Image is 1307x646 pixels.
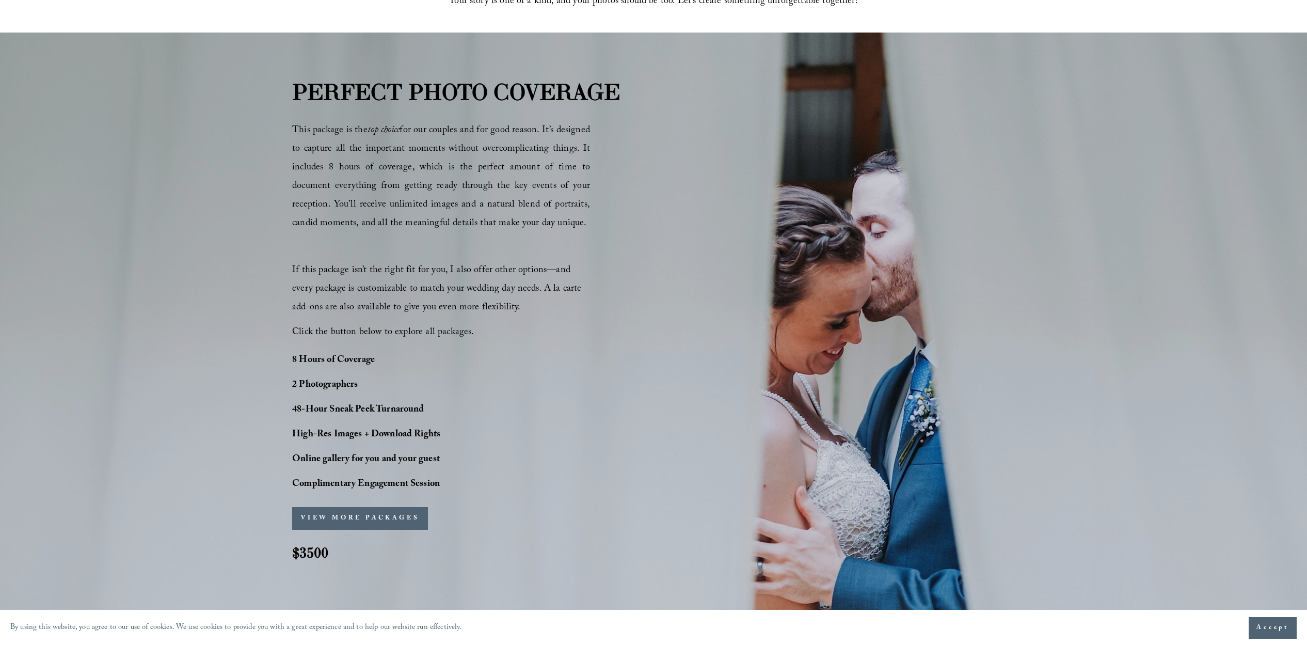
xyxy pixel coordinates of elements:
span: Click the button below to explore all packages. [292,325,474,341]
strong: PERFECT PHOTO COVERAGE [292,78,620,106]
button: Accept [1249,617,1297,639]
span: If this package isn’t the right fit for you, I also offer other options—and every package is cust... [292,263,584,316]
button: VIEW MORE PACKAGES [292,507,428,530]
span: Accept [1256,623,1289,633]
strong: 48-Hour Sneak Peek Turnaround [292,402,424,418]
strong: 2 Photographers [292,377,358,393]
strong: 8 Hours of Coverage [292,353,375,369]
span: This package is the for our couples and for good reason. It’s designed to capture all the importa... [292,123,590,232]
em: top choice [368,123,400,139]
strong: High-Res Images + Download Rights [292,427,440,443]
strong: Online gallery for you and your guest [292,452,440,468]
strong: $3500 [292,543,328,562]
strong: Complimentary Engagement Session [292,477,440,493]
p: By using this website, you agree to our use of cookies. We use cookies to provide you with a grea... [10,621,462,636]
